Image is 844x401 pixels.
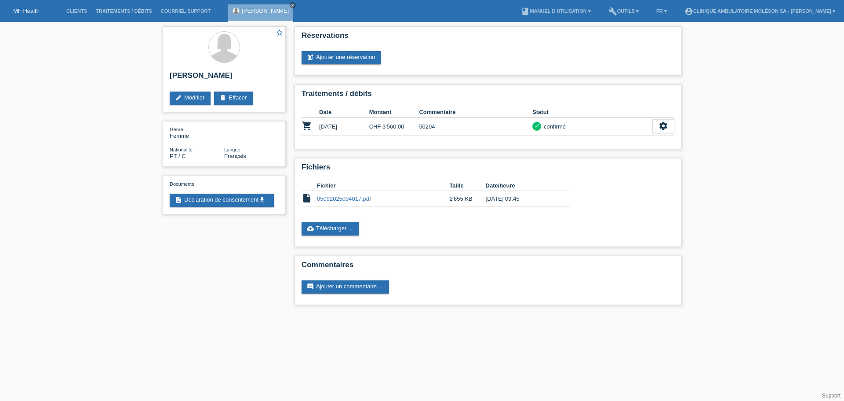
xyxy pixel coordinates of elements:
[156,8,215,14] a: Courriel Support
[170,147,193,152] span: Nationalité
[170,127,183,132] span: Genre
[13,7,40,14] a: MF Health
[242,7,289,14] a: [PERSON_NAME]
[302,222,359,235] a: cloud_uploadTélécharger ...
[449,180,485,191] th: Taille
[534,123,540,129] i: check
[214,92,253,105] a: deleteEffacer
[652,8,671,14] a: FR ▾
[224,147,240,152] span: Langue
[307,225,314,232] i: cloud_upload
[532,107,652,118] th: Statut
[419,118,532,136] td: 50204
[224,153,246,159] span: Français
[319,118,369,136] td: [DATE]
[307,283,314,290] i: comment
[91,8,156,14] a: Traitements / débits
[170,71,279,85] h2: [PERSON_NAME]
[317,180,449,191] th: Fichier
[822,393,840,399] a: Support
[258,196,266,203] i: get_app
[680,8,840,14] a: account_circleClinique ambulatoire Moléson SA - [PERSON_NAME] ▾
[175,196,182,203] i: description
[302,51,381,64] a: post_addAjouter une réservation
[291,3,295,7] i: close
[521,7,530,16] i: book
[290,2,296,8] a: close
[604,8,643,14] a: buildOutils ▾
[486,191,558,207] td: [DATE] 09:45
[517,8,595,14] a: bookManuel d’utilisation ▾
[276,29,284,38] a: star_border
[302,261,674,274] h2: Commentaires
[62,8,91,14] a: Clients
[419,107,532,118] th: Commentaire
[302,193,312,203] i: insert_drive_file
[369,118,419,136] td: CHF 3'560.00
[175,94,182,101] i: edit
[486,180,558,191] th: Date/heure
[302,121,312,131] i: POSP00027093
[170,126,224,139] div: Femme
[170,92,211,105] a: editModifier
[449,191,485,207] td: 2'655 KB
[302,280,389,294] a: commentAjouter un commentaire ...
[317,195,371,202] a: 05092025094017.pdf
[170,153,186,159] span: Portugal / C / 28.02.2011
[307,54,314,61] i: post_add
[219,94,226,101] i: delete
[170,194,274,207] a: descriptionDéclaration de consentementget_app
[541,122,566,131] div: confirmé
[302,89,674,103] h2: Traitements / débits
[276,29,284,37] i: star_border
[369,107,419,118] th: Montant
[170,181,194,187] span: Documents
[608,7,617,16] i: build
[658,121,668,131] i: settings
[302,31,674,44] h2: Réservations
[319,107,369,118] th: Date
[684,7,693,16] i: account_circle
[302,163,674,176] h2: Fichiers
